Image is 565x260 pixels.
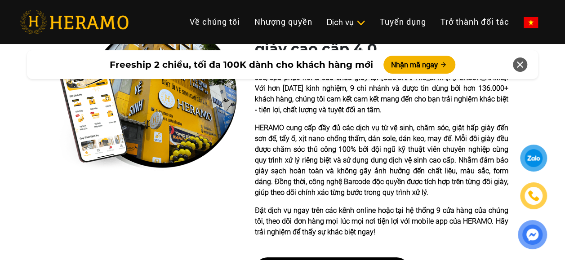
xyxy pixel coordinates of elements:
[383,56,455,74] button: Nhận mã ngay
[373,12,433,31] a: Tuyển dụng
[57,23,237,171] img: heramo-quality-banner
[255,123,508,198] p: HERAMO cung cấp đầy đủ các dịch vụ từ vệ sinh, chăm sóc, giặt hấp giày đến sơn đế, tẩy ố, xịt nan...
[327,16,365,28] div: Dịch vụ
[528,190,539,202] img: phone-icon
[182,12,247,31] a: Về chúng tôi
[521,184,546,208] a: phone-icon
[524,17,538,28] img: vn-flag.png
[255,62,508,115] p: HERAMO - Thương hiệu tiên phong & dẫn đầu trong ngành vệ sinh giày, chăm sóc, spa phục hồi & sửa ...
[247,12,320,31] a: Nhượng quyền
[356,18,365,27] img: subToggleIcon
[20,10,129,34] img: heramo-logo.png
[433,12,516,31] a: Trở thành đối tác
[255,205,508,238] p: Đặt dịch vụ ngay trên các kênh online hoặc tại hệ thống 9 cửa hàng của chúng tôi, theo dõi đơn hà...
[109,58,373,71] span: Freeship 2 chiều, tối đa 100K dành cho khách hàng mới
